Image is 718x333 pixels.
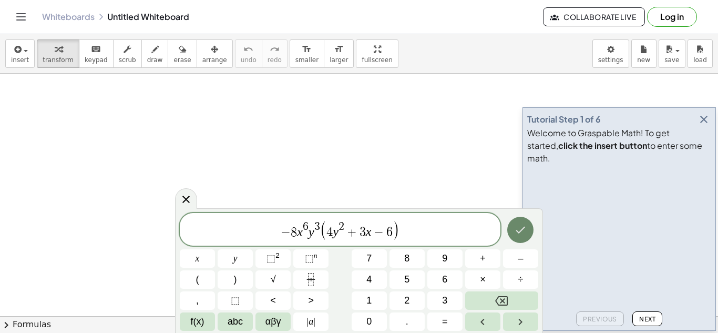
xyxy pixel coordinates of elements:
[293,249,329,268] button: Superscript
[270,43,280,56] i: redo
[42,12,95,22] a: Whiteboards
[352,291,387,310] button: 1
[234,273,237,287] span: )
[480,273,486,287] span: ×
[659,39,685,68] button: save
[255,291,291,310] button: Less than
[271,273,276,287] span: √
[465,270,500,289] button: Times
[218,270,253,289] button: )
[465,312,500,331] button: Left arrow
[442,251,447,266] span: 9
[235,39,262,68] button: undoundo
[404,294,409,308] span: 2
[197,39,233,68] button: arrange
[91,43,101,56] i: keyboard
[427,270,463,289] button: 6
[228,315,243,329] span: abc
[404,273,409,287] span: 5
[293,312,329,331] button: Absolute value
[371,226,386,239] span: −
[527,113,601,126] div: Tutorial Step 1 of 6
[503,270,538,289] button: Divide
[639,315,655,323] span: Next
[37,39,79,68] button: transform
[313,316,315,327] span: |
[218,249,253,268] button: y
[404,251,409,266] span: 8
[241,56,257,64] span: undo
[324,39,354,68] button: format_sizelarger
[303,221,309,233] span: 6
[196,251,200,266] span: x
[281,226,291,239] span: −
[518,251,523,266] span: –
[366,251,372,266] span: 7
[389,291,425,310] button: 2
[352,270,387,289] button: 4
[632,311,662,326] button: Next
[406,315,408,329] span: .
[427,291,463,310] button: 3
[307,316,309,327] span: |
[180,312,215,331] button: Functions
[168,39,197,68] button: erase
[386,226,393,239] span: 6
[360,226,366,239] span: 3
[339,221,344,233] span: 2
[308,294,314,308] span: >
[389,312,425,331] button: .
[85,56,108,64] span: keypad
[113,39,142,68] button: scrub
[688,39,713,68] button: load
[344,226,360,239] span: +
[291,226,297,239] span: 8
[598,56,623,64] span: settings
[592,39,629,68] button: settings
[266,253,275,264] span: ⬚
[366,273,372,287] span: 4
[320,220,327,240] span: (
[389,270,425,289] button: 5
[43,56,74,64] span: transform
[218,291,253,310] button: Placeholder
[427,312,463,331] button: Equals
[427,249,463,268] button: 9
[255,312,291,331] button: Greek alphabet
[147,56,163,64] span: draw
[243,43,253,56] i: undo
[442,315,448,329] span: =
[231,294,240,308] span: ⬚
[314,251,317,259] sup: n
[196,294,199,308] span: ,
[270,294,276,308] span: <
[334,43,344,56] i: format_size
[366,294,372,308] span: 1
[218,312,253,331] button: Alphabet
[13,8,29,25] button: Toggle navigation
[465,291,538,310] button: Backspace
[265,315,281,329] span: αβγ
[362,56,392,64] span: fullscreen
[255,270,291,289] button: Square root
[527,127,711,165] div: Welcome to Graspable Math! To get started, to enter some math.
[180,291,215,310] button: ,
[543,7,645,26] button: Collaborate Live
[309,225,314,239] var: y
[366,315,372,329] span: 0
[268,56,282,64] span: redo
[191,315,204,329] span: f(x)
[119,56,136,64] span: scrub
[333,225,339,239] var: y
[307,315,315,329] span: a
[558,140,647,151] b: click the insert button
[352,249,387,268] button: 7
[293,291,329,310] button: Greater than
[305,253,314,264] span: ⬚
[79,39,114,68] button: keyboardkeypad
[295,56,319,64] span: smaller
[11,56,29,64] span: insert
[389,249,425,268] button: 8
[356,39,398,68] button: fullscreen
[314,221,320,233] span: 3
